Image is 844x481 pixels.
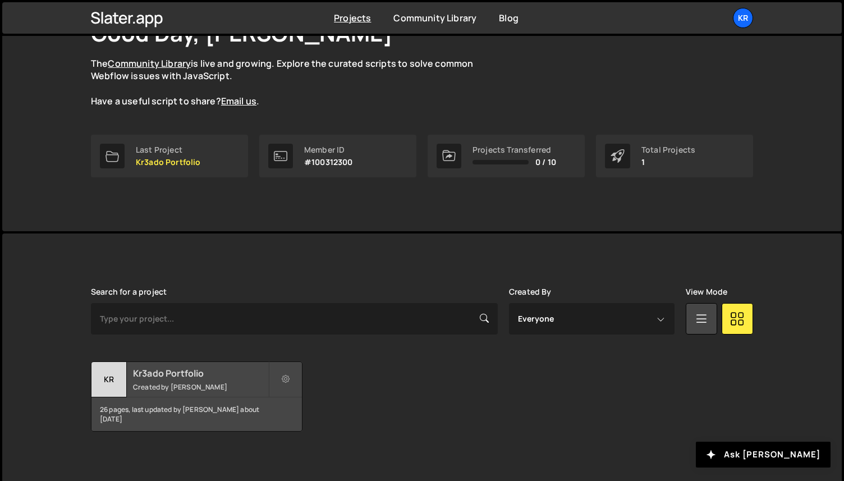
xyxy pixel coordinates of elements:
a: Email us [221,95,256,107]
p: The is live and growing. Explore the curated scripts to solve common Webflow issues with JavaScri... [91,57,495,108]
a: Community Library [108,57,191,70]
div: 26 pages, last updated by [PERSON_NAME] about [DATE] [91,397,302,431]
div: Kr [91,362,127,397]
button: Ask [PERSON_NAME] [696,442,831,468]
div: Total Projects [641,145,695,154]
a: kr [733,8,753,28]
div: Member ID [304,145,353,154]
label: Search for a project [91,287,167,296]
label: Created By [509,287,552,296]
a: Community Library [393,12,476,24]
a: Last Project Kr3ado Portfolio [91,135,248,177]
a: Projects [334,12,371,24]
input: Type your project... [91,303,498,335]
p: #100312300 [304,158,353,167]
p: Kr3ado Portfolio [136,158,201,167]
span: 0 / 10 [535,158,556,167]
a: Kr Kr3ado Portfolio Created by [PERSON_NAME] 26 pages, last updated by [PERSON_NAME] about [DATE] [91,361,302,432]
a: Blog [499,12,519,24]
h2: Kr3ado Portfolio [133,367,268,379]
div: Projects Transferred [473,145,556,154]
label: View Mode [686,287,727,296]
p: 1 [641,158,695,167]
small: Created by [PERSON_NAME] [133,382,268,392]
div: Last Project [136,145,201,154]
